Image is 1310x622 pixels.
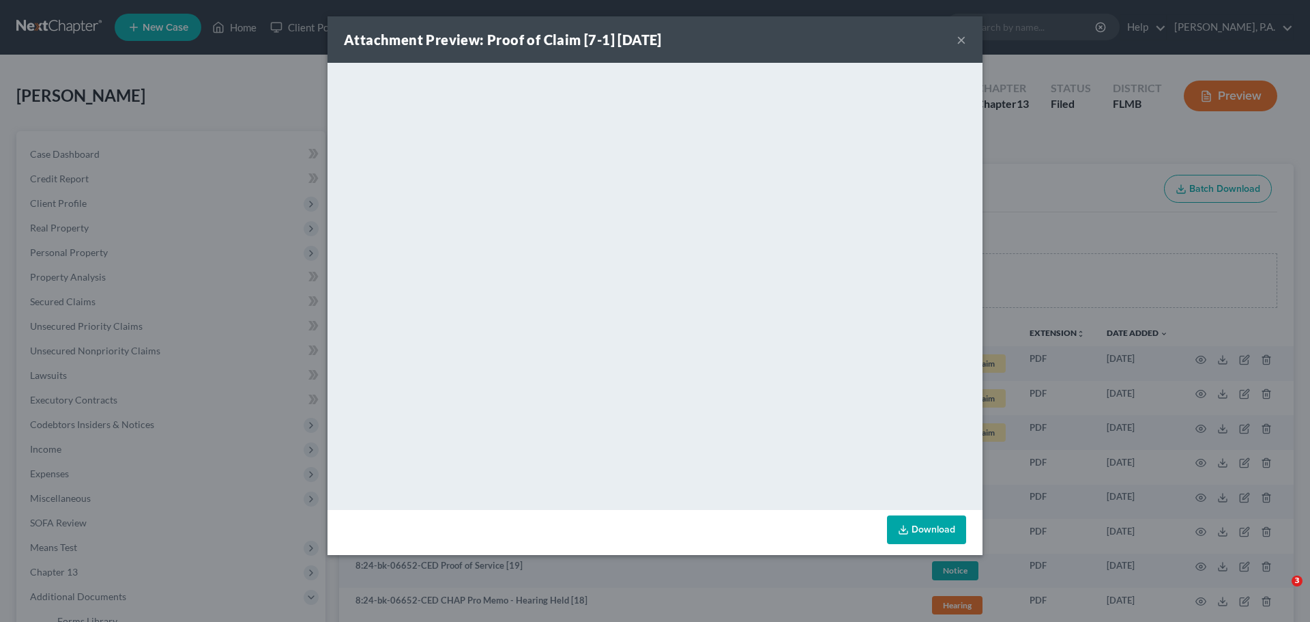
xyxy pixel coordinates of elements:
a: Download [887,515,966,544]
iframe: Intercom live chat [1264,576,1296,608]
strong: Attachment Preview: Proof of Claim [7-1] [DATE] [344,31,662,48]
span: 3 [1292,576,1302,586]
iframe: <object ng-attr-data='[URL][DOMAIN_NAME]' type='application/pdf' width='100%' height='650px'></ob... [327,63,982,507]
button: × [957,31,966,48]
